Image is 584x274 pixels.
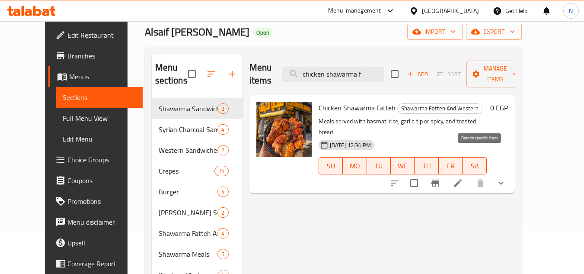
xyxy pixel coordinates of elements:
[67,258,136,269] span: Coverage Report
[218,146,228,155] span: 7
[218,105,228,113] span: 3
[463,157,486,174] button: SA
[159,249,218,259] span: Shawarma Meals
[422,6,479,16] div: [GEOGRAPHIC_DATA]
[466,24,522,40] button: export
[63,92,136,103] span: Sections
[491,173,511,193] button: show more
[48,149,143,170] a: Choice Groups
[466,61,524,87] button: Manage items
[282,67,384,82] input: search
[473,63,517,85] span: Manage items
[217,187,228,197] div: items
[152,119,243,140] div: Syrian Charcoal Sandwiches4
[152,181,243,202] div: Burger4
[405,174,423,192] span: Select to update
[67,155,136,165] span: Choice Groups
[415,157,438,174] button: TH
[384,173,405,193] button: sort-choices
[56,129,143,149] a: Edit Menu
[63,113,136,123] span: Full Menu View
[152,140,243,161] div: Western Sandwiches7
[319,116,487,138] p: Meals served with basmati rice, garlic dip or spicy, and toasted bread
[67,30,136,40] span: Edit Restaurant
[159,145,218,155] span: Western Sandwiches
[425,173,446,193] button: Branch-specific-item
[152,161,243,181] div: Crepes14
[397,103,482,114] div: Shawarma Fatteh And Western
[407,24,463,40] button: import
[159,207,218,218] span: [PERSON_NAME] Sham Boxes
[398,103,482,113] span: Shawarma Fatteh And Western
[386,65,404,83] span: Select section
[218,126,228,134] span: 4
[48,45,143,66] a: Branches
[67,175,136,186] span: Coupons
[67,196,136,206] span: Promotions
[159,166,215,176] span: Crepes
[490,102,508,114] h6: 0 EGP
[367,157,391,174] button: TU
[159,228,218,239] span: Shawarma Fatteh And Western
[152,202,243,223] div: [PERSON_NAME] Sham Boxes2
[48,212,143,232] a: Menu disclaimer
[404,68,431,81] span: Add item
[470,173,491,193] button: delete
[201,64,222,84] span: Sort sections
[319,157,343,174] button: SU
[370,160,387,172] span: TU
[218,229,228,238] span: 4
[48,191,143,212] a: Promotions
[159,187,218,197] span: Burger
[442,160,459,172] span: FR
[253,28,273,38] div: Open
[319,101,396,114] span: Chicken Shawarma Fatteh
[48,232,143,253] a: Upsell
[48,25,143,45] a: Edit Restaurant
[145,22,249,42] span: Alsaif [PERSON_NAME]
[159,207,218,218] div: Maria Al Sham Boxes
[56,87,143,108] a: Sections
[215,167,228,175] span: 14
[217,207,228,218] div: items
[48,253,143,274] a: Coverage Report
[67,217,136,227] span: Menu disclaimer
[67,238,136,248] span: Upsell
[343,157,367,174] button: MO
[431,68,466,81] span: Select section first
[569,6,573,16] span: N
[322,160,339,172] span: SU
[473,26,515,37] span: export
[69,71,136,82] span: Menus
[218,209,228,217] span: 2
[183,65,201,83] span: Select all sections
[152,98,243,119] div: Shawarma Sandwiches3
[346,160,363,172] span: MO
[217,249,228,259] div: items
[326,141,374,149] span: [DATE] 12:34 PM
[406,69,429,79] span: Add
[217,228,228,239] div: items
[222,64,243,84] button: Add section
[48,66,143,87] a: Menus
[152,223,243,244] div: Shawarma Fatteh And Western4
[155,61,188,87] h2: Menu sections
[496,178,506,188] svg: Show Choices
[418,160,435,172] span: TH
[391,157,415,174] button: WE
[328,6,381,16] div: Menu-management
[218,188,228,196] span: 4
[56,108,143,129] a: Full Menu View
[249,61,272,87] h2: Menu items
[48,170,143,191] a: Coupons
[404,68,431,81] button: Add
[217,145,228,155] div: items
[159,124,218,135] span: Syrian Charcoal Sandwiches
[453,178,463,188] a: Edit menu item
[63,134,136,144] span: Edit Menu
[159,103,218,114] span: Shawarma Sandwiches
